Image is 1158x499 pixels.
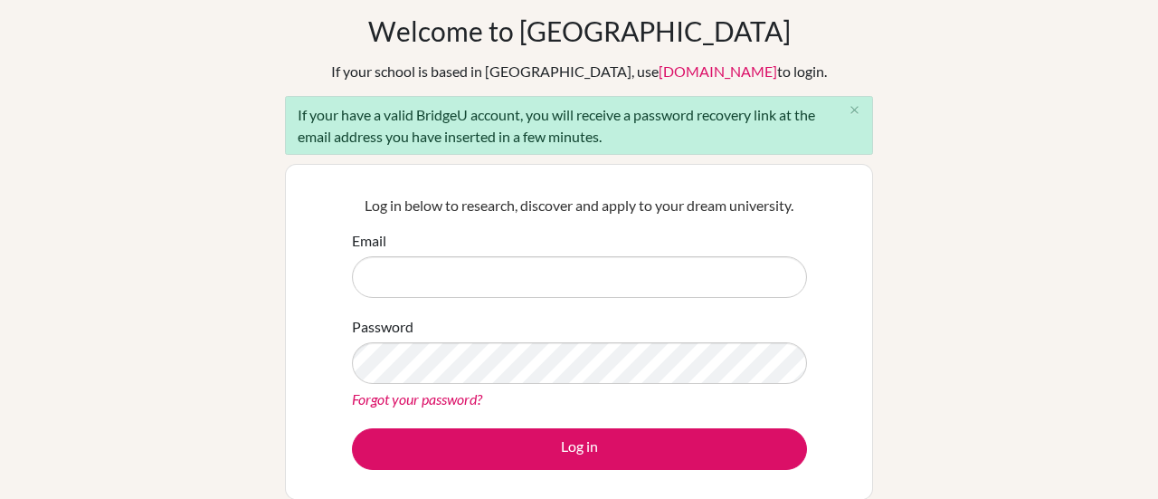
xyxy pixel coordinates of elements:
[331,61,827,82] div: If your school is based in [GEOGRAPHIC_DATA], use to login.
[285,96,873,155] div: If your have a valid BridgeU account, you will receive a password recovery link at the email addr...
[659,62,777,80] a: [DOMAIN_NAME]
[352,316,413,338] label: Password
[352,390,482,408] a: Forgot your password?
[848,103,861,117] i: close
[352,428,807,470] button: Log in
[368,14,791,47] h1: Welcome to [GEOGRAPHIC_DATA]
[836,97,872,124] button: Close
[352,195,807,216] p: Log in below to research, discover and apply to your dream university.
[352,230,386,252] label: Email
